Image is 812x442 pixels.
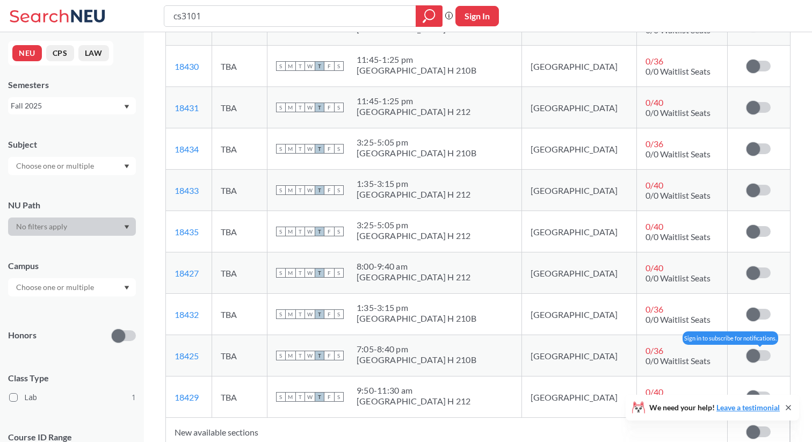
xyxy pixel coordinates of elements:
[286,309,295,319] span: M
[305,268,315,278] span: W
[305,309,315,319] span: W
[646,273,711,283] span: 0/0 Waitlist Seats
[305,144,315,154] span: W
[124,286,129,290] svg: Dropdown arrow
[357,344,476,354] div: 7:05 - 8:40 pm
[324,309,334,319] span: F
[124,105,129,109] svg: Dropdown arrow
[324,351,334,360] span: F
[646,139,663,149] span: 0 / 36
[357,302,476,313] div: 1:35 - 3:15 pm
[334,351,344,360] span: S
[646,180,663,190] span: 0 / 40
[212,211,267,252] td: TBA
[212,252,267,294] td: TBA
[334,227,344,236] span: S
[276,351,286,360] span: S
[212,294,267,335] td: TBA
[212,376,267,418] td: TBA
[324,144,334,154] span: F
[357,178,471,189] div: 1:35 - 3:15 pm
[646,221,663,231] span: 0 / 40
[305,185,315,195] span: W
[357,230,471,241] div: [GEOGRAPHIC_DATA] H 212
[416,5,443,27] div: magnifying glass
[276,309,286,319] span: S
[212,170,267,211] td: TBA
[334,268,344,278] span: S
[124,164,129,169] svg: Dropdown arrow
[175,351,199,361] a: 18425
[649,404,780,411] span: We need your help!
[334,103,344,112] span: S
[357,396,471,407] div: [GEOGRAPHIC_DATA] H 212
[286,268,295,278] span: M
[334,309,344,319] span: S
[8,139,136,150] div: Subject
[276,392,286,402] span: S
[646,190,711,200] span: 0/0 Waitlist Seats
[8,157,136,175] div: Dropdown arrow
[324,185,334,195] span: F
[455,6,499,26] button: Sign In
[175,61,199,71] a: 18430
[132,392,136,403] span: 1
[334,61,344,71] span: S
[276,227,286,236] span: S
[521,128,636,170] td: [GEOGRAPHIC_DATA]
[646,97,663,107] span: 0 / 40
[305,227,315,236] span: W
[521,46,636,87] td: [GEOGRAPHIC_DATA]
[305,103,315,112] span: W
[295,103,305,112] span: T
[286,61,295,71] span: M
[646,149,711,159] span: 0/0 Waitlist Seats
[357,385,471,396] div: 9:50 - 11:30 am
[295,61,305,71] span: T
[8,79,136,91] div: Semesters
[357,313,476,324] div: [GEOGRAPHIC_DATA] H 210B
[423,9,436,24] svg: magnifying glass
[276,144,286,154] span: S
[286,103,295,112] span: M
[276,61,286,71] span: S
[276,103,286,112] span: S
[175,185,199,195] a: 18433
[324,61,334,71] span: F
[295,144,305,154] span: T
[286,144,295,154] span: M
[315,144,324,154] span: T
[357,272,471,282] div: [GEOGRAPHIC_DATA] H 212
[357,148,476,158] div: [GEOGRAPHIC_DATA] H 210B
[357,261,471,272] div: 8:00 - 9:40 am
[295,351,305,360] span: T
[646,304,663,314] span: 0 / 36
[315,61,324,71] span: T
[716,403,780,412] a: Leave a testimonial
[521,211,636,252] td: [GEOGRAPHIC_DATA]
[646,107,711,118] span: 0/0 Waitlist Seats
[357,106,471,117] div: [GEOGRAPHIC_DATA] H 212
[646,345,663,356] span: 0 / 36
[315,392,324,402] span: T
[295,392,305,402] span: T
[521,170,636,211] td: [GEOGRAPHIC_DATA]
[315,185,324,195] span: T
[124,225,129,229] svg: Dropdown arrow
[357,54,476,65] div: 11:45 - 1:25 pm
[315,103,324,112] span: T
[357,137,476,148] div: 3:25 - 5:05 pm
[11,160,101,172] input: Choose one or multiple
[295,185,305,195] span: T
[175,103,199,113] a: 18431
[324,392,334,402] span: F
[212,335,267,376] td: TBA
[334,144,344,154] span: S
[324,268,334,278] span: F
[212,128,267,170] td: TBA
[286,227,295,236] span: M
[305,351,315,360] span: W
[8,372,136,384] span: Class Type
[521,294,636,335] td: [GEOGRAPHIC_DATA]
[286,185,295,195] span: M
